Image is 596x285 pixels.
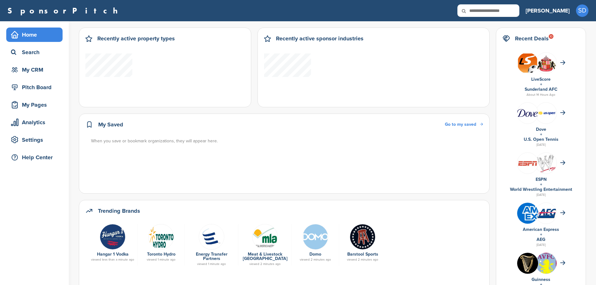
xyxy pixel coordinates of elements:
[532,277,550,282] a: Guinness
[517,109,538,117] img: Data
[91,138,484,145] div: When you save or bookmark organizations, they will appear here.
[243,252,288,261] a: Meat & Livestock [GEOGRAPHIC_DATA]
[6,98,63,112] a: My Pages
[445,122,476,127] span: Go to my saved
[536,208,557,218] img: Open uri20141112 64162 1t4610c?1415809572
[295,258,336,261] div: viewed 2 minutes ago
[445,121,483,128] a: Go to my saved
[303,224,328,250] img: Domo logo
[549,34,553,39] div: 10
[9,29,63,40] div: Home
[199,224,224,250] img: Lzu0ont9 400x400
[536,110,557,115] img: Screen shot 2018 07 23 at 2.49.02 pm
[98,120,123,129] h2: My Saved
[9,134,63,145] div: Settings
[9,64,63,75] div: My CRM
[517,159,538,167] img: Screen shot 2016 05 05 at 12.09.31 pm
[97,34,175,43] h2: Recently active property types
[6,45,63,59] a: Search
[526,6,570,15] h3: [PERSON_NAME]
[295,224,336,249] a: Domo logo
[502,142,579,148] div: [DATE]
[276,34,364,43] h2: Recently active sponsor industries
[98,206,140,215] h2: Trending Brands
[502,92,579,98] div: About 14 Hours Ago
[141,258,181,261] div: viewed 1 minute ago
[510,187,572,192] a: World Wrestling Entertainment
[526,4,570,18] a: [PERSON_NAME]
[540,182,542,187] a: +
[6,63,63,77] a: My CRM
[188,224,235,249] a: Lzu0ont9 400x400
[502,192,579,198] div: [DATE]
[196,252,227,261] a: Energy Transfer Partners
[531,77,551,82] a: LiveScore
[6,80,63,94] a: Pitch Board
[502,242,579,248] div: [DATE]
[242,224,288,249] a: Download
[9,47,63,58] div: Search
[347,252,378,257] a: Barstool Sports
[350,224,375,250] img: Screen shot 2020 06 22 at 2.17.41 pm
[536,127,546,132] a: Dove
[9,152,63,163] div: Help Center
[536,177,547,182] a: ESPN
[517,253,538,274] img: 13524564 10153758406911519 7648398964988343964 n
[536,54,557,72] img: Open uri20141112 64162 1q58x9c?1415807470
[9,117,63,128] div: Analytics
[342,224,383,249] a: Screen shot 2020 06 22 at 2.17.41 pm
[525,87,558,92] a: Sunderland AFC
[141,224,181,249] a: Thes logo
[91,258,134,261] div: viewed less than a minute ago
[6,150,63,165] a: Help Center
[147,252,176,257] a: Toronto Hydro
[252,224,278,250] img: Download
[540,82,542,87] a: +
[537,237,545,242] a: AEG
[515,34,549,43] h2: Recent Deals
[9,99,63,110] div: My Pages
[523,227,559,232] a: American Express
[6,133,63,147] a: Settings
[536,153,557,175] img: Open uri20141112 64162 12gd62f?1415806146
[91,224,134,249] a: Open uri20141112 50798 1ynfywy
[148,224,174,250] img: Thes logo
[309,252,321,257] a: Domo
[536,253,557,283] img: Data?1415810237
[242,262,288,266] div: viewed 2 minutes ago
[540,132,542,137] a: +
[6,28,63,42] a: Home
[540,232,542,237] a: +
[6,115,63,130] a: Analytics
[517,53,538,74] img: Livescore
[8,7,122,15] a: SponsorPitch
[342,258,383,261] div: viewed 2 minutes ago
[97,252,129,257] a: Hangar 1 Vodka
[9,82,63,93] div: Pitch Board
[524,137,558,142] a: U.S. Open Tennis
[188,262,235,266] div: viewed 1 minute ago
[100,224,125,250] img: Open uri20141112 50798 1ynfywy
[517,203,538,224] img: Amex logo
[576,4,588,17] span: SD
